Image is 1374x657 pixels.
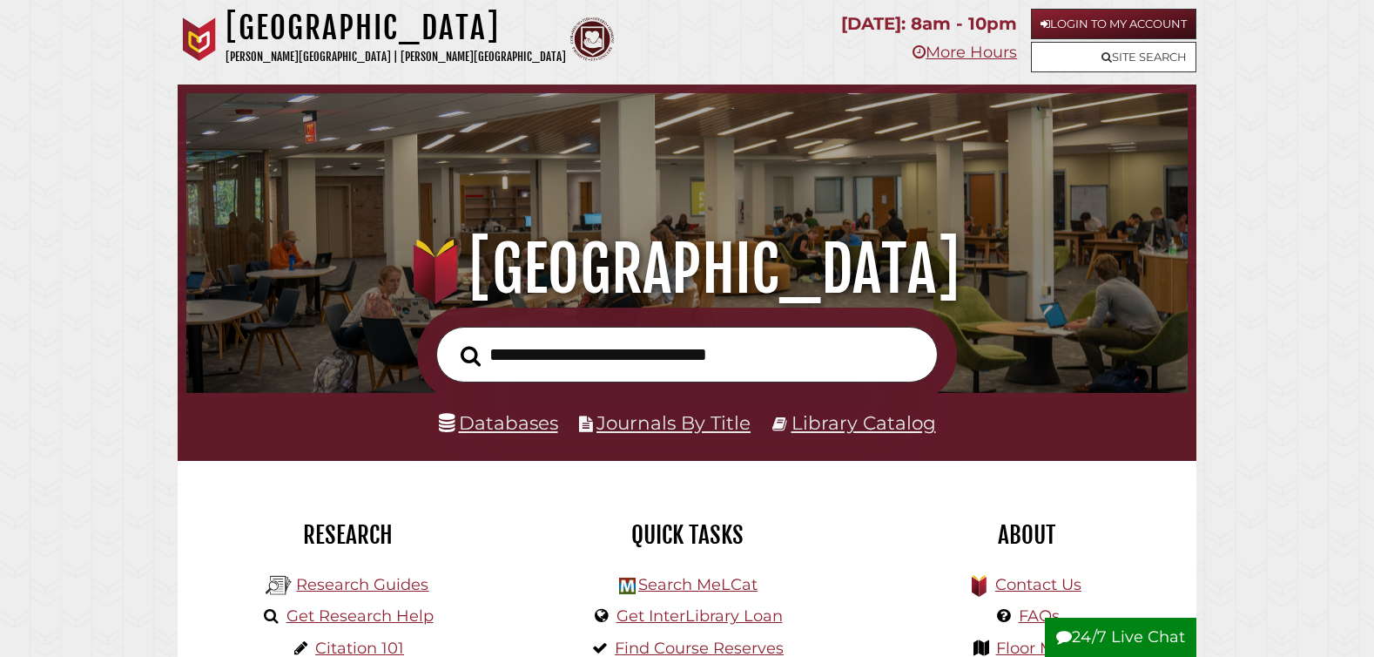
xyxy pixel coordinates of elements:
a: Login to My Account [1031,9,1196,39]
a: Get InterLibrary Loan [616,606,783,626]
img: Calvin Theological Seminary [570,17,614,61]
a: Contact Us [995,575,1081,594]
p: [PERSON_NAME][GEOGRAPHIC_DATA] | [PERSON_NAME][GEOGRAPHIC_DATA] [226,47,566,67]
button: Search [452,341,489,372]
a: Research Guides [296,575,428,594]
p: [DATE]: 8am - 10pm [841,9,1017,39]
i: Search [461,345,481,367]
h1: [GEOGRAPHIC_DATA] [226,9,566,47]
h2: About [870,520,1183,550]
h2: Quick Tasks [530,520,844,550]
a: Site Search [1031,42,1196,72]
a: Search MeLCat [638,575,758,594]
a: More Hours [913,43,1017,62]
a: Databases [439,411,558,434]
img: Hekman Library Logo [266,572,292,599]
a: Library Catalog [791,411,936,434]
h1: [GEOGRAPHIC_DATA] [207,231,1168,308]
h2: Research [191,520,504,550]
a: FAQs [1019,606,1060,626]
a: Journals By Title [596,411,751,434]
img: Hekman Library Logo [619,578,636,594]
img: Calvin University [178,17,221,61]
a: Get Research Help [286,606,434,626]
